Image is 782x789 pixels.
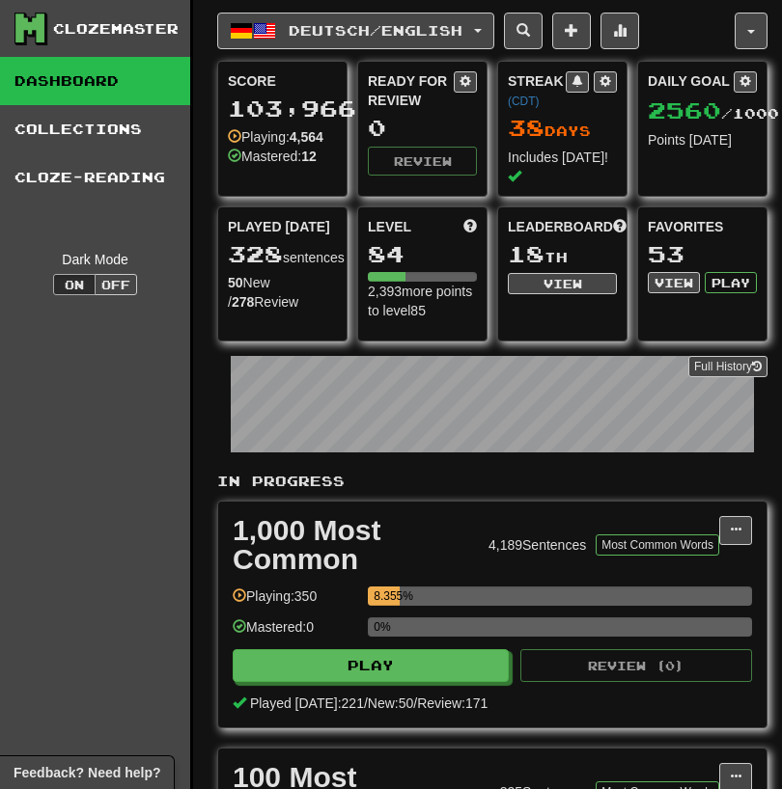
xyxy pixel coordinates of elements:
a: (CDT) [508,95,539,108]
div: sentences [228,242,337,267]
div: Ready for Review [368,71,454,110]
div: Includes [DATE]! [508,148,617,186]
span: / 1000 [648,105,779,122]
span: Review: 171 [417,695,488,711]
span: Leaderboard [508,217,613,236]
div: 4,189 Sentences [489,535,586,555]
span: Level [368,217,411,236]
button: View [508,273,617,294]
div: Clozemaster [53,19,179,39]
div: Dark Mode [14,250,176,269]
div: Daily Goal [648,71,734,93]
button: Most Common Words [596,534,719,556]
button: Deutsch/English [217,13,494,49]
span: Played [DATE]: 221 [250,695,364,711]
strong: 12 [301,149,317,164]
div: Playing: 350 [233,586,358,618]
button: Play [233,649,509,682]
div: th [508,242,617,267]
div: Mastered: [228,147,317,166]
span: / [413,695,417,711]
button: Search sentences [504,13,543,49]
div: 84 [368,242,477,266]
button: Play [705,272,757,293]
div: 1,000 Most Common [233,516,479,574]
span: 38 [508,114,545,141]
div: Score [228,71,337,91]
button: View [648,272,700,293]
p: In Progress [217,472,768,491]
div: 53 [648,242,757,266]
div: Mastered: 0 [233,617,358,649]
span: Open feedback widget [14,763,160,782]
div: Day s [508,116,617,141]
span: / [364,695,368,711]
span: Deutsch / English [289,22,462,39]
span: 328 [228,240,283,267]
div: 8.355% [374,586,400,606]
div: 0 [368,116,477,140]
div: Points [DATE] [648,130,757,150]
div: Playing: [228,127,323,147]
span: Played [DATE] [228,217,330,236]
strong: 278 [232,294,254,310]
span: This week in points, UTC [613,217,627,236]
span: Score more points to level up [463,217,477,236]
div: 103,966 [228,96,337,121]
strong: 50 [228,275,243,290]
div: New / Review [228,273,337,312]
button: Off [95,274,137,295]
button: Review [368,147,477,176]
div: Streak [508,71,566,110]
button: On [53,274,96,295]
button: More stats [600,13,639,49]
button: Add sentence to collection [552,13,591,49]
span: 2560 [648,96,721,123]
a: Full History [688,356,768,377]
div: 2,393 more points to level 85 [368,282,477,320]
button: Review (0) [520,649,752,682]
span: 18 [508,240,545,267]
span: New: 50 [368,695,413,711]
div: Favorites [648,217,757,236]
strong: 4,564 [290,129,323,145]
